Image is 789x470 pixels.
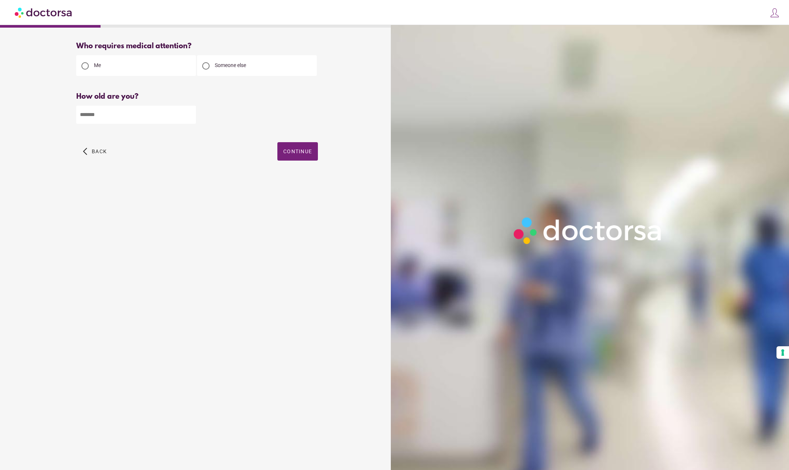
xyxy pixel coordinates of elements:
div: Who requires medical attention? [76,42,318,50]
span: Continue [283,148,312,154]
span: Someone else [215,62,246,68]
img: Doctorsa.com [15,4,73,21]
button: arrow_back_ios Back [80,142,110,161]
img: icons8-customer-100.png [769,8,780,18]
button: Continue [277,142,318,161]
span: Me [94,62,101,68]
span: Back [92,148,107,154]
div: How old are you? [76,92,318,101]
img: Logo-Doctorsa-trans-White-partial-flat.png [509,213,667,248]
button: Your consent preferences for tracking technologies [776,346,789,359]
